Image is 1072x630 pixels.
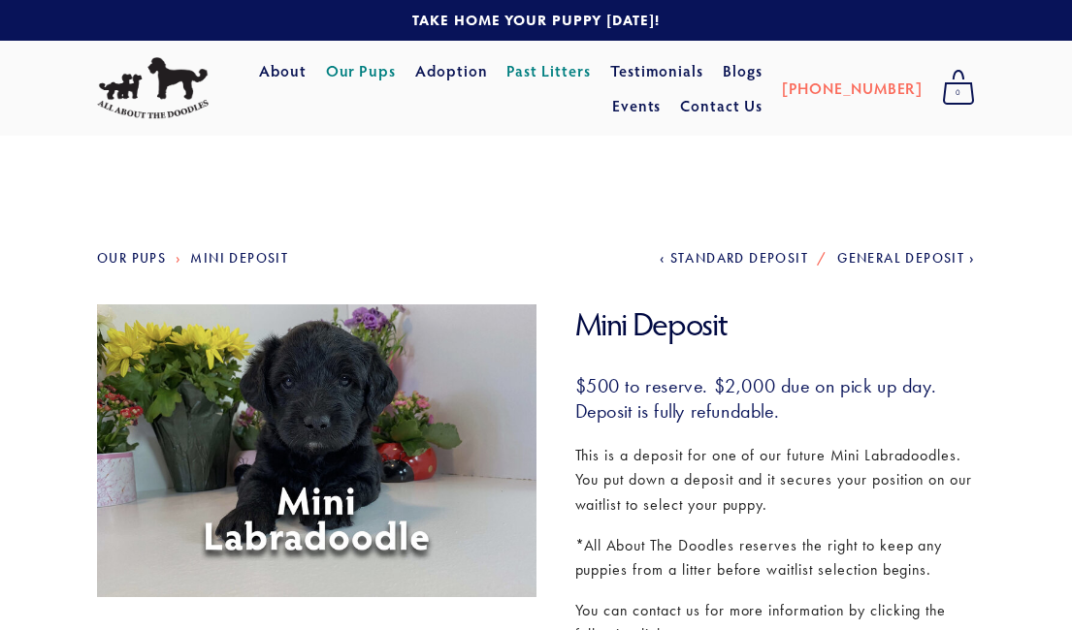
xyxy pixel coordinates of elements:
[415,53,488,88] a: Adoption
[97,57,209,119] img: All About The Doodles
[506,60,591,80] a: Past Litters
[190,250,288,267] a: Mini Deposit
[575,373,976,424] h3: $500 to reserve. $2,000 due on pick up day. Deposit is fully refundable.
[90,304,543,597] img: Mini_Deposit.jpg
[575,533,976,583] p: *All About The Doodles reserves the right to keep any puppies from a litter before waitlist selec...
[837,250,964,267] span: General Deposit
[97,250,166,267] a: Our Pups
[575,304,976,344] h1: Mini Deposit
[610,53,704,88] a: Testimonials
[660,250,808,267] a: Standard Deposit
[723,53,763,88] a: Blogs
[932,64,985,112] a: 0 items in cart
[326,53,397,88] a: Our Pups
[670,250,808,267] span: Standard Deposit
[837,250,975,267] a: General Deposit
[612,88,662,123] a: Events
[942,80,975,106] span: 0
[575,443,976,518] p: This is a deposit for one of our future Mini Labradoodles. You put down a deposit and it secures ...
[259,53,307,88] a: About
[680,88,763,123] a: Contact Us
[782,71,923,106] a: [PHONE_NUMBER]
